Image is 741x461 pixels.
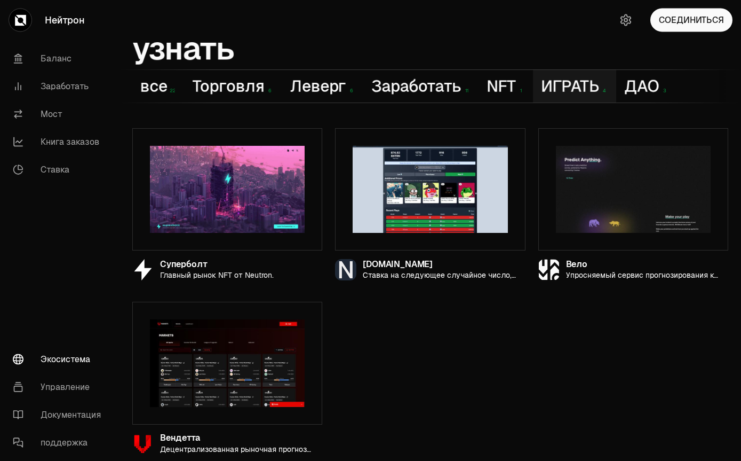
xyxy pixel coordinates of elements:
a: Мост [4,100,115,128]
img: Изображение предварительного просмотра Velo [556,146,711,233]
button: СОЕДИНИТЬСЯ [650,9,732,32]
div: 4 [601,88,607,94]
a: Экосистема [4,346,115,373]
h1: узнать [132,35,234,62]
p: Децентрализованная рыночная прогнозация для киберспорта. [160,446,314,455]
button: ИГРАТЬ [533,71,617,103]
a: Баланс [4,45,115,73]
div: 6 [266,88,273,94]
button: NFT [479,71,533,103]
button: Леверг [282,71,363,103]
img: Изображение для предварительного просмотра Superbolt [150,146,305,233]
div: Суперболт [160,261,274,270]
div: Вело [566,261,720,270]
div: Вендетта [160,434,314,443]
div: 1 [517,88,524,94]
button: Заработать [364,71,479,103]
div: [DOMAIN_NAME] [363,261,516,270]
img: Изображение предварительного просмотра NGMI.zone [353,146,507,233]
a: Заработать [4,73,115,100]
a: Ставка [4,156,115,184]
p: Главный рынок NFT от Neutron. [160,271,274,280]
img: Изображение предварительного просмотра Vendetta [150,320,305,407]
a: поддержка [4,429,115,457]
div: 22 [169,88,175,94]
a: Книга заказов [4,128,115,156]
p: Ставка на следующее случайное число, высокое или низкое? [363,271,516,280]
button: ДАО [617,71,677,103]
button: все [132,71,185,103]
div: 3 [661,88,667,94]
a: Управление [4,373,115,401]
button: Торговля [185,71,282,103]
div: 6 [348,88,354,94]
a: Документация [4,401,115,429]
p: Упросняемый сервис прогнозирования криптовалют. [566,271,720,280]
div: 11 [463,88,469,94]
